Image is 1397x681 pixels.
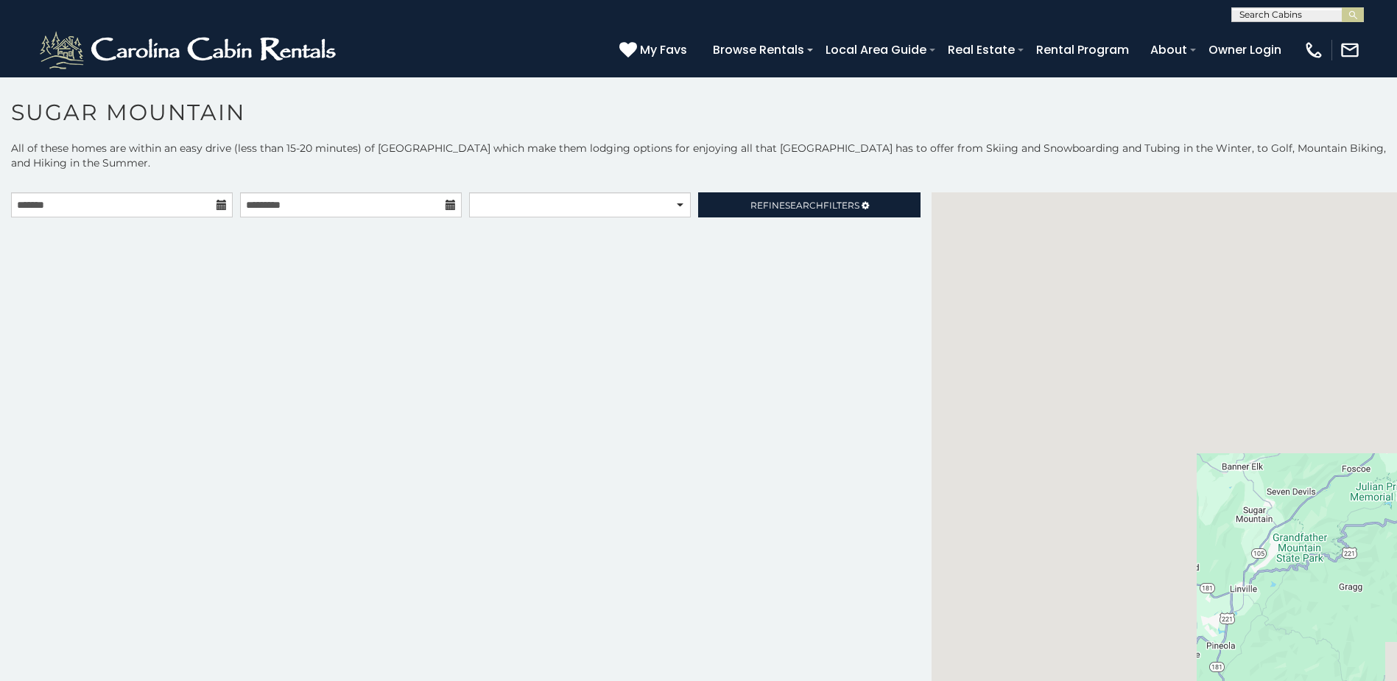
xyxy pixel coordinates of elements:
[785,200,823,211] span: Search
[1340,40,1360,60] img: mail-regular-white.png
[1143,37,1194,63] a: About
[940,37,1022,63] a: Real Estate
[1029,37,1136,63] a: Rental Program
[37,28,342,72] img: White-1-2.png
[619,41,691,60] a: My Favs
[750,200,859,211] span: Refine Filters
[1201,37,1289,63] a: Owner Login
[640,41,687,59] span: My Favs
[1303,40,1324,60] img: phone-regular-white.png
[705,37,812,63] a: Browse Rentals
[818,37,934,63] a: Local Area Guide
[698,192,920,217] a: RefineSearchFilters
